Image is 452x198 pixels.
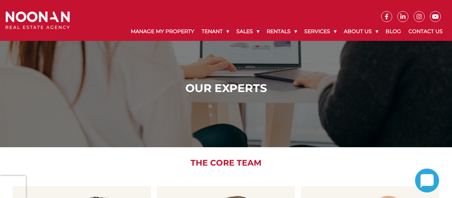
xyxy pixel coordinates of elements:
a: Blog [382,22,405,41]
a: Services [301,22,340,41]
img: Noonan Real Estate Agency [6,11,70,29]
h1: Our Experts [7,82,445,95]
a: Manage My Property [127,22,198,41]
a: Sales [233,22,263,41]
h2: The Core Team [7,158,445,168]
a: Tenant [198,22,233,41]
a: About Us [340,22,382,41]
a: Contact Us [405,22,446,41]
a: Rentals [263,22,301,41]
